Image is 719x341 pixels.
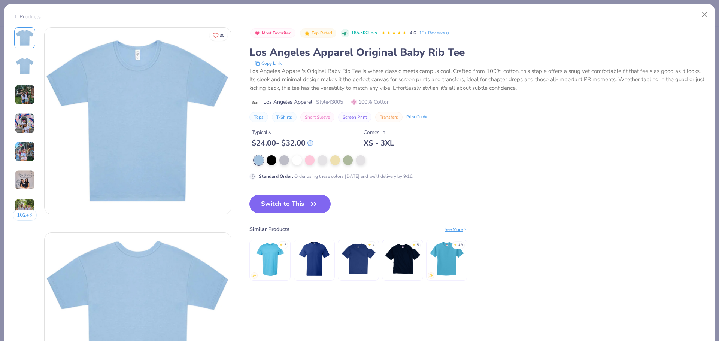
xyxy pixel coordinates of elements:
[15,85,35,105] img: User generated content
[249,112,268,122] button: Tops
[698,7,712,22] button: Close
[280,243,283,246] div: ★
[297,241,332,277] img: Hanes Adult Beefy-T® With Pocket
[445,226,467,233] div: See More
[458,243,463,248] div: 4.9
[16,29,34,47] img: Front
[262,31,292,35] span: Most Favorited
[252,273,257,278] img: newest.gif
[419,30,450,36] a: 10+ Reviews
[263,98,312,106] span: Los Angeles Apparel
[341,241,376,277] img: Hanes Hanes Adult Cool Dri® With Freshiq T-Shirt
[249,100,260,106] img: brand logo
[406,114,427,121] div: Print Guide
[249,67,706,92] div: Los Angeles Apparel's Original Baby Rib Tee is where classic meets campus cool. Crafted from 100%...
[300,28,336,38] button: Badge Button
[375,112,403,122] button: Transfers
[312,31,333,35] span: Top Rated
[259,173,293,179] strong: Standard Order :
[15,141,35,162] img: User generated content
[250,28,295,38] button: Badge Button
[316,98,343,106] span: Style 43005
[338,112,371,122] button: Screen Print
[351,30,377,36] span: 185.5K Clicks
[410,30,416,36] span: 4.6
[249,45,706,60] div: Los Angeles Apparel Original Baby Rib Tee
[13,13,41,21] div: Products
[385,241,421,277] img: Champion Adult Heritage Jersey T-Shirt
[368,243,371,246] div: ★
[249,195,331,213] button: Switch to This
[304,30,310,36] img: Top Rated sort
[259,173,413,180] div: Order using these colors [DATE] and we’ll delivery by 9/16.
[252,138,313,148] div: $ 24.00 - $ 32.00
[284,243,286,248] div: 5
[429,241,465,277] img: Jerzees Adult Dri-Power® Active T-Shirt
[16,57,34,75] img: Back
[351,98,390,106] span: 100% Cotton
[45,28,231,214] img: Front
[209,30,228,41] button: Like
[364,138,394,148] div: XS - 3XL
[252,128,313,136] div: Typically
[381,27,407,39] div: 4.6 Stars
[272,112,297,122] button: T-Shirts
[373,243,374,248] div: 4
[15,198,35,219] img: User generated content
[252,241,288,277] img: Tultex Unisex Fine Jersey T-Shirt
[454,243,457,246] div: ★
[412,243,415,246] div: ★
[254,30,260,36] img: Most Favorited sort
[13,210,37,221] button: 102+
[249,225,289,233] div: Similar Products
[220,34,224,37] span: 30
[429,273,433,278] img: newest.gif
[15,170,35,190] img: User generated content
[417,243,419,248] div: 5
[364,128,394,136] div: Comes In
[300,112,334,122] button: Short Sleeve
[252,60,284,67] button: copy to clipboard
[15,113,35,133] img: User generated content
